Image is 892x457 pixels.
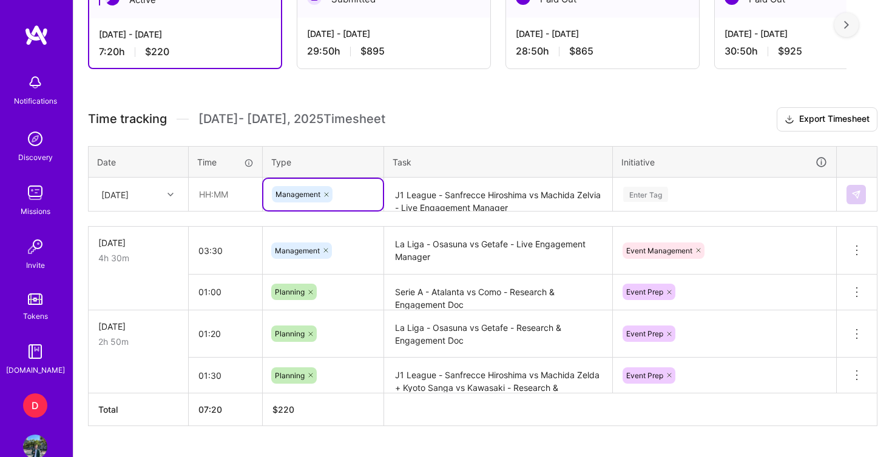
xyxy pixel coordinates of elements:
textarea: Serie A - Atalanta vs Como - Research & Engagement Doc [385,276,611,309]
textarea: J1 League - Sanfrecce Hiroshima vs Machida Zelvia - Live Engagement Manager [385,179,611,211]
div: Time [197,156,254,168]
textarea: La Liga - Osasuna vs Getafe - Live Engagement Manager [385,228,611,273]
button: Export Timesheet [777,107,877,132]
span: Time tracking [88,112,167,127]
input: HH:MM [189,359,262,392]
div: 29:50 h [307,45,481,58]
div: D [23,393,47,418]
img: guide book [23,339,47,364]
span: Planning [275,329,305,338]
span: Event Prep [626,287,663,296]
input: HH:MM [189,235,262,267]
img: Invite [23,235,47,259]
input: HH:MM [189,276,262,308]
div: Enter Tag [623,185,668,204]
th: Date [89,146,189,178]
div: 7:20 h [99,45,271,58]
div: [DOMAIN_NAME] [6,364,65,376]
span: $865 [569,45,593,58]
textarea: La Liga - Osasuna vs Getafe - Research & Engagement Doc [385,312,611,357]
th: 07:20 [189,393,263,426]
div: Tokens [23,310,48,322]
img: logo [24,24,49,46]
img: discovery [23,127,47,151]
div: [DATE] [98,320,178,333]
span: Management [275,246,320,255]
img: Submit [851,190,861,199]
span: [DATE] - [DATE] , 2025 Timesheet [198,112,385,127]
div: Initiative [621,155,828,169]
img: teamwork [23,181,47,205]
div: [DATE] - [DATE] [516,27,689,40]
a: D [20,393,50,418]
img: tokens [28,293,42,305]
div: 2h 50m [98,335,178,348]
i: icon Chevron [167,192,174,198]
div: [DATE] [101,188,129,201]
div: 28:50 h [516,45,689,58]
span: $ 220 [272,404,294,415]
th: Type [263,146,384,178]
div: Invite [26,259,45,272]
span: $925 [778,45,802,58]
span: Event Management [626,246,692,255]
div: Missions [21,205,50,218]
th: Task [384,146,613,178]
div: [DATE] - [DATE] [307,27,481,40]
span: Event Prep [626,329,663,338]
div: [DATE] [98,236,178,249]
span: Planning [275,371,305,380]
span: $895 [360,45,385,58]
span: $220 [145,45,169,58]
i: icon Download [785,113,794,126]
img: right [844,21,849,29]
div: [DATE] - [DATE] [99,28,271,41]
input: HH:MM [189,318,262,350]
div: Notifications [14,95,57,107]
div: Discovery [18,151,53,164]
span: Management [275,190,320,199]
div: 4h 30m [98,252,178,264]
img: bell [23,70,47,95]
span: Event Prep [626,371,663,380]
input: HH:MM [189,178,262,210]
span: Planning [275,287,305,296]
textarea: J1 League - Sanfrecce Hiroshima vs Machida Zelda + Kyoto Sanga vs Kawasaki - Research & Engagemen... [385,359,611,392]
th: Total [89,393,189,426]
